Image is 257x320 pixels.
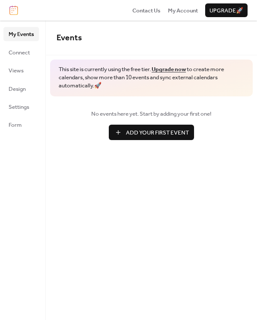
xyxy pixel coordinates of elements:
[168,6,198,15] a: My Account
[9,85,26,93] span: Design
[109,125,194,140] button: Add Your First Event
[3,82,39,96] a: Design
[59,66,244,90] span: This site is currently using the free tier. to create more calendars, show more than 10 events an...
[3,27,39,41] a: My Events
[152,64,186,75] a: Upgrade now
[3,63,39,77] a: Views
[3,100,39,114] a: Settings
[3,45,39,59] a: Connect
[9,6,18,15] img: logo
[9,103,29,111] span: Settings
[9,66,24,75] span: Views
[205,3,248,17] button: Upgrade🚀
[57,30,82,46] span: Events
[209,6,243,15] span: Upgrade 🚀
[3,118,39,132] a: Form
[132,6,161,15] a: Contact Us
[9,30,34,39] span: My Events
[9,121,22,129] span: Form
[57,110,246,118] span: No events here yet. Start by adding your first one!
[57,125,246,140] a: Add Your First Event
[126,129,189,137] span: Add Your First Event
[9,48,30,57] span: Connect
